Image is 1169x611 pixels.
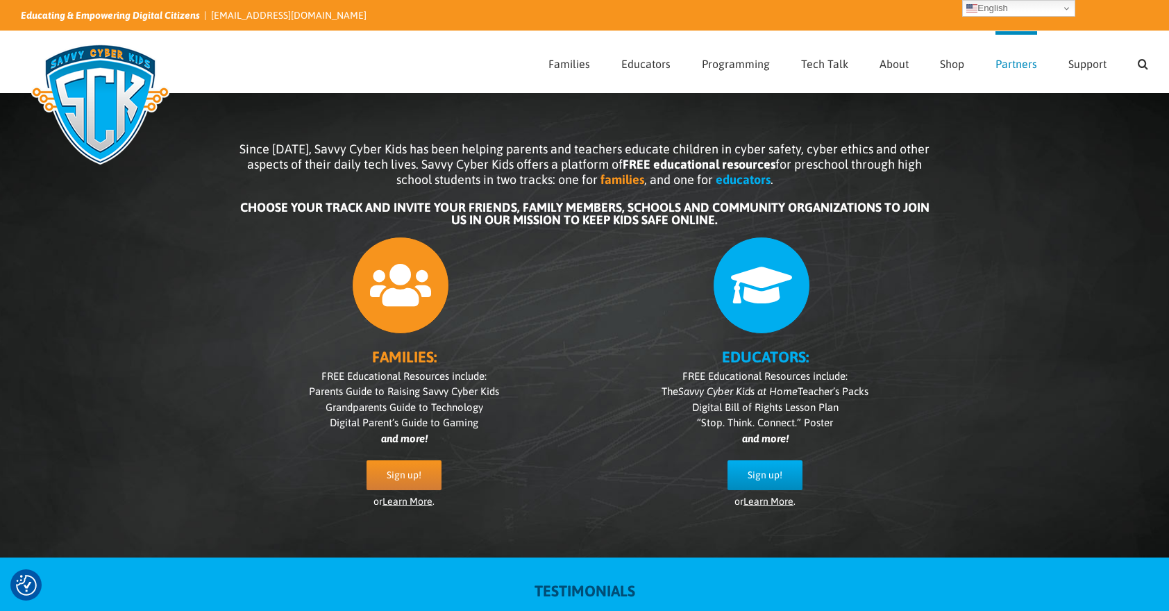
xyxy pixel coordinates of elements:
img: en [966,3,977,14]
b: EDUCATORS: [722,348,809,366]
b: FREE educational resources [623,157,775,171]
span: FREE Educational Resources include: [321,370,487,382]
i: and more! [381,433,428,444]
a: Tech Talk [801,31,848,92]
img: Revisit consent button [16,575,37,596]
a: Sign up! [367,460,441,490]
span: Families [548,58,590,69]
a: Partners [995,31,1037,92]
span: . [771,172,773,187]
i: Savvy Cyber Kids at Home [678,385,798,397]
span: Sign up! [387,469,421,481]
button: Consent Preferences [16,575,37,596]
span: Partners [995,58,1037,69]
span: Programming [702,58,770,69]
span: Educators [621,58,671,69]
b: educators [716,172,771,187]
b: families [600,172,644,187]
a: About [880,31,909,92]
span: Digital Bill of Rights Lesson Plan [692,401,839,413]
strong: TESTIMONIALS [535,582,635,600]
a: Shop [940,31,964,92]
a: Learn More [743,496,793,507]
span: Shop [940,58,964,69]
i: and more! [742,433,789,444]
a: Learn More [382,496,432,507]
span: The Teacher’s Packs [662,385,868,397]
span: Digital Parent’s Guide to Gaming [330,417,478,428]
span: “Stop. Think. Connect.” Poster [697,417,833,428]
a: Programming [702,31,770,92]
a: Support [1068,31,1107,92]
i: Educating & Empowering Digital Citizens [21,10,200,21]
span: or . [373,496,435,507]
img: Savvy Cyber Kids Logo [21,35,180,174]
a: Search [1138,31,1148,92]
a: Families [548,31,590,92]
a: [EMAIL_ADDRESS][DOMAIN_NAME] [211,10,367,21]
span: Grandparents Guide to Technology [326,401,483,413]
a: Sign up! [728,460,802,490]
span: FREE Educational Resources include: [682,370,848,382]
b: CHOOSE YOUR TRACK AND INVITE YOUR FRIENDS, FAMILY MEMBERS, SCHOOLS AND COMMUNITY ORGANIZATIONS TO... [240,200,930,227]
b: FAMILIES: [372,348,437,366]
span: Parents Guide to Raising Savvy Cyber Kids [309,385,499,397]
span: Since [DATE], Savvy Cyber Kids has been helping parents and teachers educate children in cyber sa... [239,142,930,187]
span: or . [734,496,796,507]
a: Educators [621,31,671,92]
span: , and one for [644,172,713,187]
span: Tech Talk [801,58,848,69]
span: About [880,58,909,69]
nav: Main Menu [548,31,1148,92]
span: Sign up! [748,469,782,481]
span: Support [1068,58,1107,69]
